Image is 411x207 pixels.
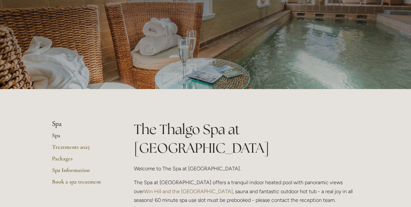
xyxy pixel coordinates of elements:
[52,132,113,143] a: Spa
[52,155,113,166] a: Packages
[52,120,113,128] li: Spa
[134,120,359,158] h1: The Thalgo Spa at [GEOGRAPHIC_DATA]
[144,188,233,194] a: Win Hill and the [GEOGRAPHIC_DATA]
[52,166,113,178] a: Spa Information
[52,143,113,155] a: Treatments 2025
[52,178,113,190] a: Book a spa treatment
[134,164,359,173] p: Welcome to The Spa at [GEOGRAPHIC_DATA].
